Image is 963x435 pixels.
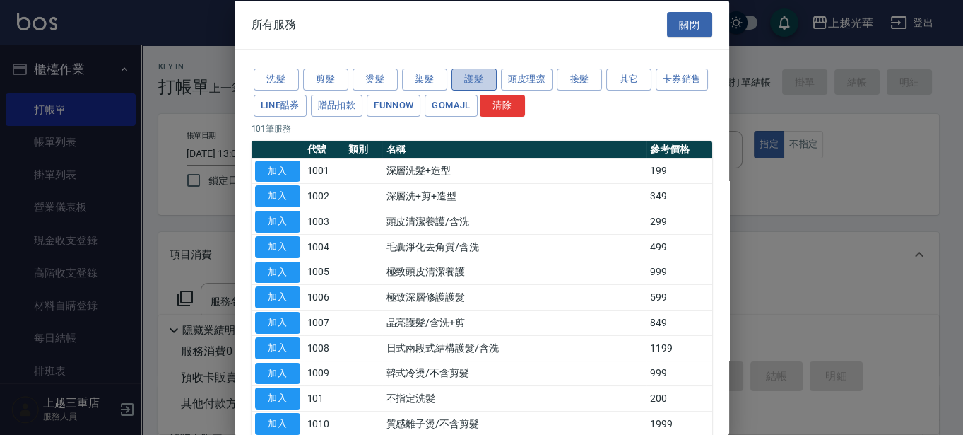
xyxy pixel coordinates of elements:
[382,234,646,260] td: 毛囊淨化去角質/含洗
[382,183,646,209] td: 深層洗+剪+造型
[255,312,300,334] button: 加入
[367,94,420,116] button: FUNNOW
[255,261,300,283] button: 加入
[480,94,525,116] button: 清除
[252,122,712,134] p: 101 筆服務
[646,361,712,386] td: 999
[656,69,708,91] button: 卡券銷售
[255,185,300,207] button: 加入
[382,361,646,386] td: 韓式冷燙/不含剪髮
[646,158,712,184] td: 199
[304,284,345,310] td: 1006
[646,209,712,234] td: 299
[646,284,712,310] td: 599
[304,140,345,158] th: 代號
[382,284,646,310] td: 極致深層修護護髮
[345,140,382,158] th: 類別
[382,158,646,184] td: 深層洗髮+造型
[382,385,646,411] td: 不指定洗髮
[646,335,712,361] td: 1199
[304,310,345,335] td: 1007
[557,69,602,91] button: 接髮
[382,209,646,234] td: 頭皮清潔養護/含洗
[646,140,712,158] th: 參考價格
[501,69,553,91] button: 頭皮理療
[252,17,297,31] span: 所有服務
[382,335,646,361] td: 日式兩段式結構護髮/含洗
[382,260,646,285] td: 極致頭皮清潔養護
[646,260,712,285] td: 999
[304,361,345,386] td: 1009
[254,94,307,116] button: LINE酷券
[304,385,345,411] td: 101
[382,140,646,158] th: 名稱
[303,69,348,91] button: 剪髮
[255,337,300,359] button: 加入
[304,260,345,285] td: 1005
[304,234,345,260] td: 1004
[304,183,345,209] td: 1002
[646,310,712,335] td: 849
[255,388,300,410] button: 加入
[304,209,345,234] td: 1003
[353,69,398,91] button: 燙髮
[667,11,712,37] button: 關閉
[606,69,651,91] button: 其它
[304,335,345,361] td: 1008
[402,69,447,91] button: 染髮
[311,94,363,116] button: 贈品扣款
[646,385,712,411] td: 200
[255,286,300,308] button: 加入
[646,234,712,260] td: 499
[304,158,345,184] td: 1001
[255,362,300,384] button: 加入
[255,236,300,257] button: 加入
[425,94,477,116] button: GOMAJL
[255,211,300,233] button: 加入
[255,413,300,435] button: 加入
[254,69,299,91] button: 洗髮
[646,183,712,209] td: 349
[451,69,497,91] button: 護髮
[382,310,646,335] td: 晶亮護髮/含洗+剪
[255,160,300,182] button: 加入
